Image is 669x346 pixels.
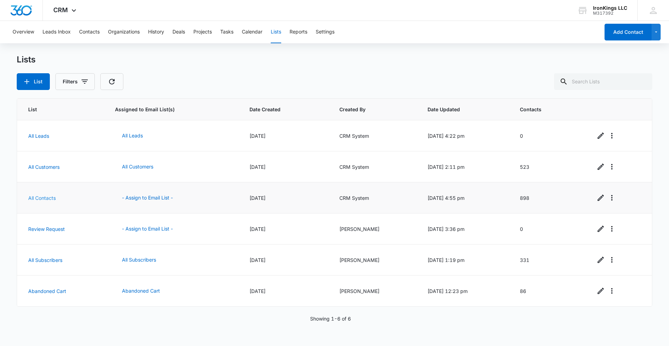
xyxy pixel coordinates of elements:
a: Edit [595,223,606,234]
span: Created By [339,106,401,113]
button: Overflow Menu [606,192,617,203]
a: Edit [595,285,606,296]
td: [PERSON_NAME] [331,213,420,245]
td: 523 [512,151,587,182]
span: List [28,106,88,113]
div: [DATE] [249,194,323,202]
td: 898 [512,182,587,213]
td: CRM System [331,120,420,151]
button: All Customers [115,158,160,175]
button: Overflow Menu [606,161,617,172]
div: [DATE] [249,132,323,140]
td: 331 [512,245,587,276]
button: Projects [193,21,212,43]
input: Search Lists [554,73,652,90]
td: CRM System [331,182,420,213]
button: All Leads [115,127,150,144]
button: Organizations [108,21,140,43]
div: [DATE] [249,256,323,264]
a: All Leads [28,133,49,139]
h1: Lists [17,54,36,65]
a: Edit [595,161,606,172]
a: Abandoned Cart [28,288,66,294]
button: History [148,21,164,43]
div: account id [593,11,627,16]
button: Overflow Menu [606,285,617,296]
div: [DATE] [249,225,323,233]
div: [DATE] 4:22 pm [428,132,503,140]
div: [DATE] [249,287,323,295]
a: All Customers [28,164,60,170]
button: Overflow Menu [606,223,617,234]
td: 0 [512,120,587,151]
button: Leads Inbox [43,21,71,43]
td: 86 [512,276,587,307]
button: Overflow Menu [606,130,617,141]
button: All Subscribers [115,251,163,268]
span: Contacts [520,106,568,113]
button: Add Contact [605,24,652,40]
span: Assigned to Email List(s) [115,106,223,113]
button: Calendar [242,21,262,43]
button: Abandoned Cart [115,283,167,299]
button: Filters [55,73,95,90]
button: List [17,73,50,90]
td: [PERSON_NAME] [331,245,420,276]
div: account name [593,5,627,11]
td: CRM System [331,151,420,182]
a: Edit [595,192,606,203]
a: All Contacts [28,195,56,201]
span: Date Created [249,106,313,113]
a: Edit [595,254,606,265]
div: [DATE] 12:23 pm [428,287,503,295]
button: - Assign to Email List - [115,189,180,206]
button: Deals [172,21,185,43]
button: Lists [271,21,281,43]
div: [DATE] 4:55 pm [428,194,503,202]
a: Review Request [28,226,65,232]
span: Date Updated [428,106,493,113]
td: 0 [512,213,587,245]
button: Contacts [79,21,100,43]
p: Showing 1-6 of 6 [310,315,351,322]
span: CRM [53,6,68,14]
div: [DATE] 1:19 pm [428,256,503,264]
div: [DATE] 2:11 pm [428,163,503,171]
td: [PERSON_NAME] [331,276,420,307]
a: Edit [595,130,606,141]
a: All Subscribers [28,257,62,263]
div: [DATE] [249,163,323,171]
button: Reports [290,21,307,43]
div: [DATE] 3:36 pm [428,225,503,233]
button: Overflow Menu [606,254,617,265]
button: - Assign to Email List - [115,220,180,237]
button: Overview [13,21,34,43]
button: Tasks [220,21,233,43]
button: Settings [316,21,334,43]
